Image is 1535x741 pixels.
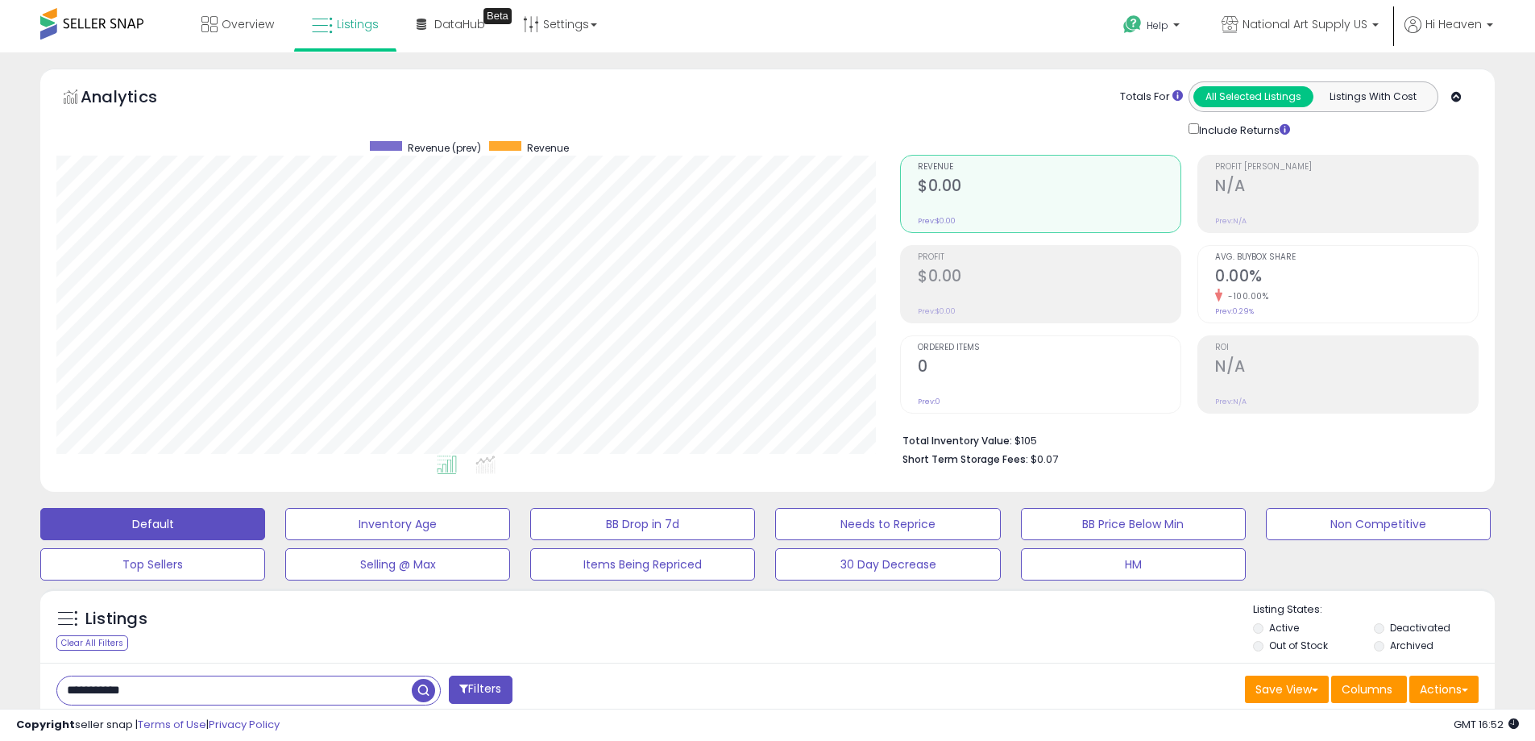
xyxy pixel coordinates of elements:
[527,141,569,155] span: Revenue
[1021,508,1246,540] button: BB Price Below Min
[530,508,755,540] button: BB Drop in 7d
[209,717,280,732] a: Privacy Policy
[1215,216,1247,226] small: Prev: N/A
[1215,397,1247,406] small: Prev: N/A
[81,85,189,112] h5: Analytics
[530,548,755,581] button: Items Being Repriced
[285,548,510,581] button: Selling @ Max
[408,141,481,155] span: Revenue (prev)
[40,548,265,581] button: Top Sellers
[1342,681,1392,697] span: Columns
[1269,621,1299,635] label: Active
[1215,253,1478,262] span: Avg. Buybox Share
[1193,86,1313,107] button: All Selected Listings
[902,434,1012,448] b: Total Inventory Value:
[775,548,1000,581] button: 30 Day Decrease
[222,16,274,32] span: Overview
[1243,16,1367,32] span: National Art Supply US
[1454,717,1519,732] span: 2025-09-17 16:52 GMT
[1253,602,1495,618] p: Listing States:
[902,430,1467,449] li: $105
[918,267,1180,289] h2: $0.00
[1215,177,1478,198] h2: N/A
[1147,19,1168,32] span: Help
[1390,639,1433,652] label: Archived
[285,508,510,540] button: Inventory Age
[775,508,1000,540] button: Needs to Reprice
[449,676,512,704] button: Filters
[1215,357,1478,379] h2: N/A
[1215,163,1478,172] span: Profit [PERSON_NAME]
[1245,676,1329,703] button: Save View
[483,8,512,24] div: Tooltip anchor
[16,717,75,732] strong: Copyright
[138,717,206,732] a: Terms of Use
[85,608,147,631] h5: Listings
[1021,548,1246,581] button: HM
[337,16,379,32] span: Listings
[918,343,1180,352] span: Ordered Items
[1031,452,1058,467] span: $0.07
[1266,508,1491,540] button: Non Competitive
[1425,16,1482,32] span: Hi Heaven
[1215,306,1254,316] small: Prev: 0.29%
[1390,621,1450,635] label: Deactivated
[1215,267,1478,289] h2: 0.00%
[1120,90,1183,105] div: Totals For
[918,357,1180,379] h2: 0
[1122,15,1143,35] i: Get Help
[1313,86,1433,107] button: Listings With Cost
[16,718,280,733] div: seller snap | |
[902,452,1028,466] b: Short Term Storage Fees:
[1222,290,1268,302] small: -100.00%
[918,163,1180,172] span: Revenue
[1331,676,1407,703] button: Columns
[1404,16,1493,52] a: Hi Heaven
[918,216,956,226] small: Prev: $0.00
[918,253,1180,262] span: Profit
[1269,639,1328,652] label: Out of Stock
[56,635,128,651] div: Clear All Filters
[434,16,485,32] span: DataHub
[1409,676,1479,703] button: Actions
[1110,2,1196,52] a: Help
[918,397,940,406] small: Prev: 0
[1215,343,1478,352] span: ROI
[40,508,265,540] button: Default
[1176,120,1309,139] div: Include Returns
[918,177,1180,198] h2: $0.00
[918,306,956,316] small: Prev: $0.00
